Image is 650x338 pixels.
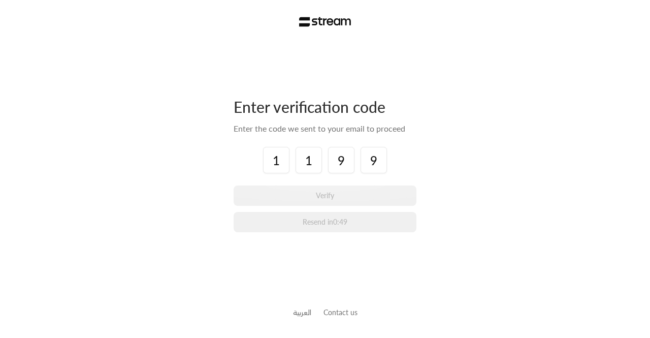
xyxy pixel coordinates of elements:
img: Stream Logo [299,17,351,27]
div: Enter verification code [234,97,416,116]
a: العربية [293,303,311,322]
button: Contact us [323,307,357,318]
div: Enter the code we sent to your email to proceed [234,122,416,135]
a: Contact us [323,308,357,317]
